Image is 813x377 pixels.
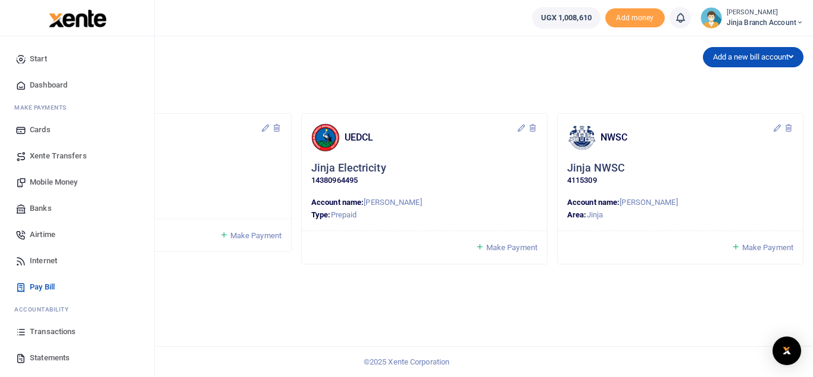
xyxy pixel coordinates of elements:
[345,131,517,144] h4: UEDCL
[701,7,803,29] a: profile-user [PERSON_NAME] Jinja branch account
[10,248,145,274] a: Internet
[30,202,52,214] span: Banks
[331,210,357,219] span: Prepaid
[10,345,145,371] a: Statements
[731,241,793,254] a: Make Payment
[364,198,421,207] span: [PERSON_NAME]
[10,195,145,222] a: Banks
[311,175,537,187] p: 14380964495
[10,143,145,169] a: Xente Transfers
[45,70,420,82] h5: Bill, Taxes & Providers
[23,305,68,314] span: countability
[601,131,773,144] h4: NWSC
[10,274,145,300] a: Pay Bill
[567,175,793,187] p: 4115309
[567,161,625,175] h5: Jinja NWSC
[541,12,592,24] span: UGX 1,008,610
[10,72,145,98] a: Dashboard
[311,210,331,219] strong: Type:
[55,161,282,187] div: Click to update
[10,222,145,248] a: Airtime
[30,352,70,364] span: Statements
[532,7,601,29] a: UGX 1,008,610
[486,243,537,252] span: Make Payment
[773,337,801,365] div: Open Intercom Messenger
[30,79,67,91] span: Dashboard
[311,161,537,187] div: Click to update
[55,175,282,187] p: 14371818437
[10,117,145,143] a: Cards
[30,255,57,267] span: Internet
[620,198,677,207] span: [PERSON_NAME]
[311,161,386,175] h5: Jinja Electricity
[703,47,803,67] button: Add a new bill account
[605,8,665,28] span: Add money
[220,229,282,242] a: Make Payment
[742,243,793,252] span: Make Payment
[567,198,620,207] strong: Account name:
[30,229,55,241] span: Airtime
[10,169,145,195] a: Mobile Money
[727,17,803,28] span: Jinja branch account
[49,10,107,27] img: logo-large
[30,124,51,136] span: Cards
[567,161,793,187] div: Click to update
[30,150,87,162] span: Xente Transfers
[605,13,665,21] a: Add money
[89,131,261,144] h4: UEDCL
[45,51,420,64] h4: Bills Payment
[48,13,107,22] a: logo-small logo-large logo-large
[701,7,722,29] img: profile-user
[587,210,604,219] span: Jinja
[230,231,282,240] span: Make Payment
[605,8,665,28] li: Toup your wallet
[311,198,364,207] strong: Account name:
[10,319,145,345] a: Transactions
[10,98,145,117] li: M
[20,103,67,112] span: ake Payments
[476,241,537,254] a: Make Payment
[527,7,605,29] li: Wallet ballance
[30,281,55,293] span: Pay Bill
[30,176,77,188] span: Mobile Money
[567,210,587,219] strong: Area:
[30,53,47,65] span: Start
[30,326,76,338] span: Transactions
[10,300,145,319] li: Ac
[10,46,145,72] a: Start
[727,8,803,18] small: [PERSON_NAME]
